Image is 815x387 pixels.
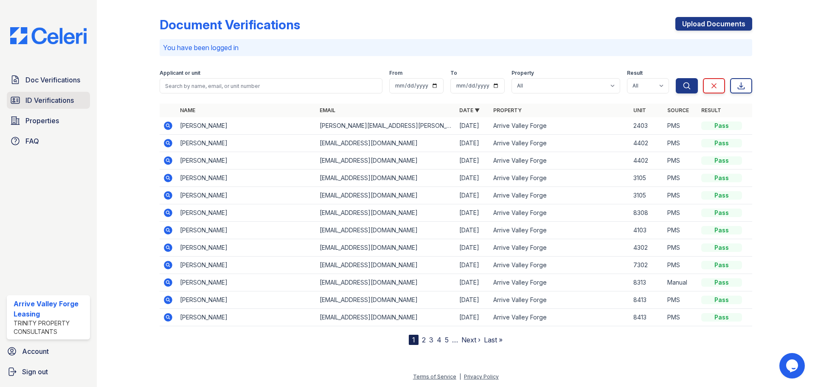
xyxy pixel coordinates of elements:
td: [EMAIL_ADDRESS][DOMAIN_NAME] [316,274,456,291]
a: 3 [429,336,433,344]
td: [EMAIL_ADDRESS][DOMAIN_NAME] [316,291,456,309]
div: Pass [701,156,742,165]
span: Doc Verifications [25,75,80,85]
td: [PERSON_NAME] [177,239,316,257]
td: [PERSON_NAME] [177,204,316,222]
a: Email [320,107,335,113]
div: Pass [701,313,742,322]
td: [EMAIL_ADDRESS][DOMAIN_NAME] [316,239,456,257]
td: [DATE] [456,187,490,204]
td: [DATE] [456,222,490,239]
a: Next › [461,336,481,344]
td: [DATE] [456,204,490,222]
td: [DATE] [456,309,490,326]
td: Arrive Valley Forge [490,169,630,187]
a: Privacy Policy [464,373,499,380]
img: CE_Logo_Blue-a8612792a0a2168367f1c8372b55b34899dd931a85d93a1a3d3e32e68fde9ad4.png [3,27,93,44]
div: Trinity Property Consultants [14,319,87,336]
td: 4402 [630,152,664,169]
td: 2403 [630,117,664,135]
input: Search by name, email, or unit number [160,78,382,93]
label: To [450,70,457,76]
td: [DATE] [456,152,490,169]
td: [DATE] [456,135,490,152]
td: [PERSON_NAME] [177,117,316,135]
td: PMS [664,187,698,204]
td: [EMAIL_ADDRESS][DOMAIN_NAME] [316,204,456,222]
a: FAQ [7,133,90,150]
td: [DATE] [456,239,490,257]
td: [PERSON_NAME][EMAIL_ADDRESS][PERSON_NAME][DOMAIN_NAME] [316,117,456,135]
div: Document Verifications [160,17,300,32]
td: [PERSON_NAME] [177,135,316,152]
span: Properties [25,116,59,126]
div: Pass [701,191,742,200]
a: Upload Documents [675,17,752,31]
td: [PERSON_NAME] [177,187,316,204]
a: Properties [7,112,90,129]
div: 1 [409,335,419,345]
span: … [452,335,458,345]
td: [DATE] [456,169,490,187]
div: Pass [701,226,742,234]
a: 2 [422,336,426,344]
td: [PERSON_NAME] [177,169,316,187]
div: Pass [701,121,742,130]
label: From [389,70,402,76]
a: Unit [633,107,646,113]
td: PMS [664,222,698,239]
td: PMS [664,309,698,326]
label: Result [627,70,643,76]
td: 8413 [630,309,664,326]
td: Arrive Valley Forge [490,222,630,239]
div: Pass [701,296,742,304]
td: PMS [664,257,698,274]
td: 4302 [630,239,664,257]
td: [DATE] [456,291,490,309]
td: PMS [664,117,698,135]
td: [EMAIL_ADDRESS][DOMAIN_NAME] [316,187,456,204]
td: [EMAIL_ADDRESS][DOMAIN_NAME] [316,169,456,187]
div: | [459,373,461,380]
span: FAQ [25,136,39,146]
td: [PERSON_NAME] [177,222,316,239]
a: 4 [437,336,441,344]
label: Property [511,70,534,76]
td: Arrive Valley Forge [490,274,630,291]
td: 3105 [630,169,664,187]
td: Manual [664,274,698,291]
a: Terms of Service [413,373,456,380]
td: Arrive Valley Forge [490,291,630,309]
td: [DATE] [456,257,490,274]
div: Pass [701,139,742,147]
td: 4103 [630,222,664,239]
a: 5 [445,336,449,344]
a: Account [3,343,93,360]
td: 3105 [630,187,664,204]
td: 8313 [630,274,664,291]
td: [PERSON_NAME] [177,257,316,274]
a: Doc Verifications [7,71,90,88]
td: [PERSON_NAME] [177,152,316,169]
a: Result [701,107,721,113]
div: Pass [701,174,742,182]
span: ID Verifications [25,95,74,105]
td: 8413 [630,291,664,309]
td: Arrive Valley Forge [490,257,630,274]
td: PMS [664,204,698,222]
td: [DATE] [456,117,490,135]
td: Arrive Valley Forge [490,239,630,257]
td: [EMAIL_ADDRESS][DOMAIN_NAME] [316,135,456,152]
a: ID Verifications [7,92,90,109]
p: You have been logged in [163,42,749,53]
div: Pass [701,243,742,252]
td: PMS [664,135,698,152]
td: [PERSON_NAME] [177,309,316,326]
td: 8308 [630,204,664,222]
td: Arrive Valley Forge [490,187,630,204]
td: [EMAIL_ADDRESS][DOMAIN_NAME] [316,309,456,326]
td: Arrive Valley Forge [490,152,630,169]
a: Sign out [3,363,93,380]
td: [PERSON_NAME] [177,291,316,309]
